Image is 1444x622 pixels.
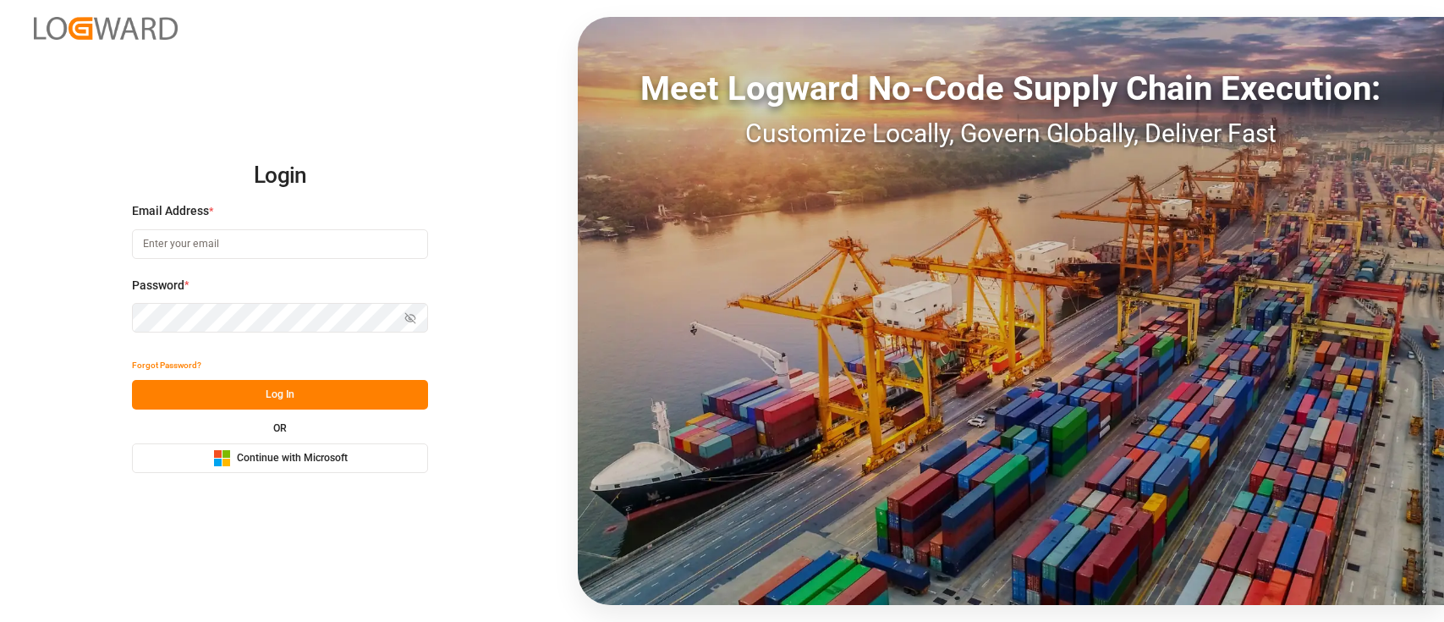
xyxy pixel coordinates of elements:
div: Customize Locally, Govern Globally, Deliver Fast [578,114,1444,152]
button: Forgot Password? [132,350,201,380]
span: Email Address [132,202,209,220]
span: Continue with Microsoft [237,451,348,466]
div: Meet Logward No-Code Supply Chain Execution: [578,63,1444,114]
small: OR [273,423,287,433]
button: Log In [132,380,428,410]
img: Logward_new_orange.png [34,17,178,40]
span: Password [132,277,184,294]
button: Continue with Microsoft [132,443,428,473]
h2: Login [132,149,428,203]
input: Enter your email [132,229,428,259]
